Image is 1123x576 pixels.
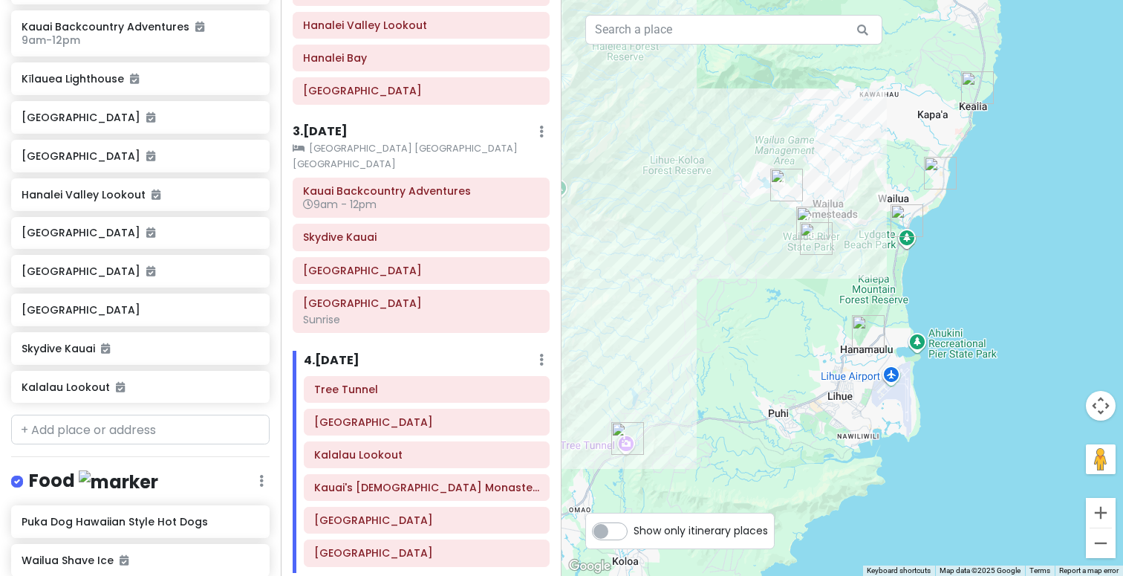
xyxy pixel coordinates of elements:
h6: Kauai Backcountry Adventures [303,184,539,198]
h6: Kalalau Lookout [314,448,539,462]
h6: Tunnels Beach [303,84,539,97]
div: Keālia Beach [961,71,994,104]
h6: Skydive Kauai [303,230,539,244]
div: Kauai's Hindu Monastery [770,169,803,201]
h6: Kalalau Lookout [22,381,258,394]
input: Search a place [585,15,882,45]
a: Open this area in Google Maps (opens a new window) [565,557,614,576]
span: Show only itinerary places [634,522,768,539]
h6: [GEOGRAPHIC_DATA] [22,265,258,278]
h6: [GEOGRAPHIC_DATA] [22,303,258,317]
h4: Food [29,469,158,494]
i: Added to itinerary [116,382,125,392]
button: Keyboard shortcuts [867,566,931,576]
h6: [GEOGRAPHIC_DATA] [22,149,258,163]
h6: Hanalei Valley Lookout [22,188,258,201]
div: Tree Tunnel [611,422,644,455]
button: Zoom in [1086,498,1116,528]
h6: Kauai's Hindu Monastery [314,481,539,494]
span: 9am - 12pm [22,33,80,48]
a: Terms (opens in new tab) [1029,566,1050,575]
div: Wailua Shave Ice [924,157,957,190]
h6: Skydive Kauai [22,342,258,355]
button: Zoom out [1086,528,1116,558]
i: Added to itinerary [146,112,155,123]
span: Map data ©2025 Google [940,566,1021,575]
h6: Hanalei Valley Lookout [303,19,539,32]
h6: 4 . [DATE] [304,353,359,369]
h6: Wailua Shave Ice [22,554,258,567]
div: Sunrise [303,313,539,326]
i: Added to itinerary [195,22,204,32]
i: Added to itinerary [101,343,110,354]
h6: Hanalei Bay [303,51,539,65]
h6: [GEOGRAPHIC_DATA] [22,226,258,239]
i: Added to itinerary [146,151,155,161]
i: Added to itinerary [146,266,155,276]
div: Hilton Garden Inn Kauai Wailua Bay [891,204,923,237]
h6: Wailua Falls [314,546,539,560]
h6: [GEOGRAPHIC_DATA] [22,111,258,124]
div: Kauai Backcountry Adventures [852,315,885,348]
h6: Wailua River State Park [314,514,539,527]
h6: Tree Tunnel [314,383,539,396]
div: Wailua Falls [800,222,833,255]
img: Google [565,557,614,576]
h6: Waimea Canyon State Park [314,415,539,429]
i: Added to itinerary [120,555,128,566]
small: [GEOGRAPHIC_DATA] [GEOGRAPHIC_DATA] [GEOGRAPHIC_DATA] [293,141,550,172]
button: Map camera controls [1086,391,1116,421]
i: Added to itinerary [130,74,139,84]
i: Added to itinerary [146,227,155,238]
i: Added to itinerary [152,190,160,200]
h6: Kauai Backcountry Adventures [22,20,258,33]
a: Report a map error [1059,566,1119,575]
h6: Poipu Beach [303,264,539,277]
h6: Shipwreck Beach [303,297,539,310]
button: Drag Pegman onto the map to open Street View [1086,444,1116,474]
div: Wailua River State Park [796,207,829,239]
h6: 3 . [DATE] [293,124,348,140]
span: 9am - 12pm [303,197,377,212]
h6: Kīlauea Lighthouse [22,72,258,85]
img: marker [79,470,158,494]
h6: Puka Dog Hawaiian Style Hot Dogs [22,515,258,528]
input: + Add place or address [11,415,270,444]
